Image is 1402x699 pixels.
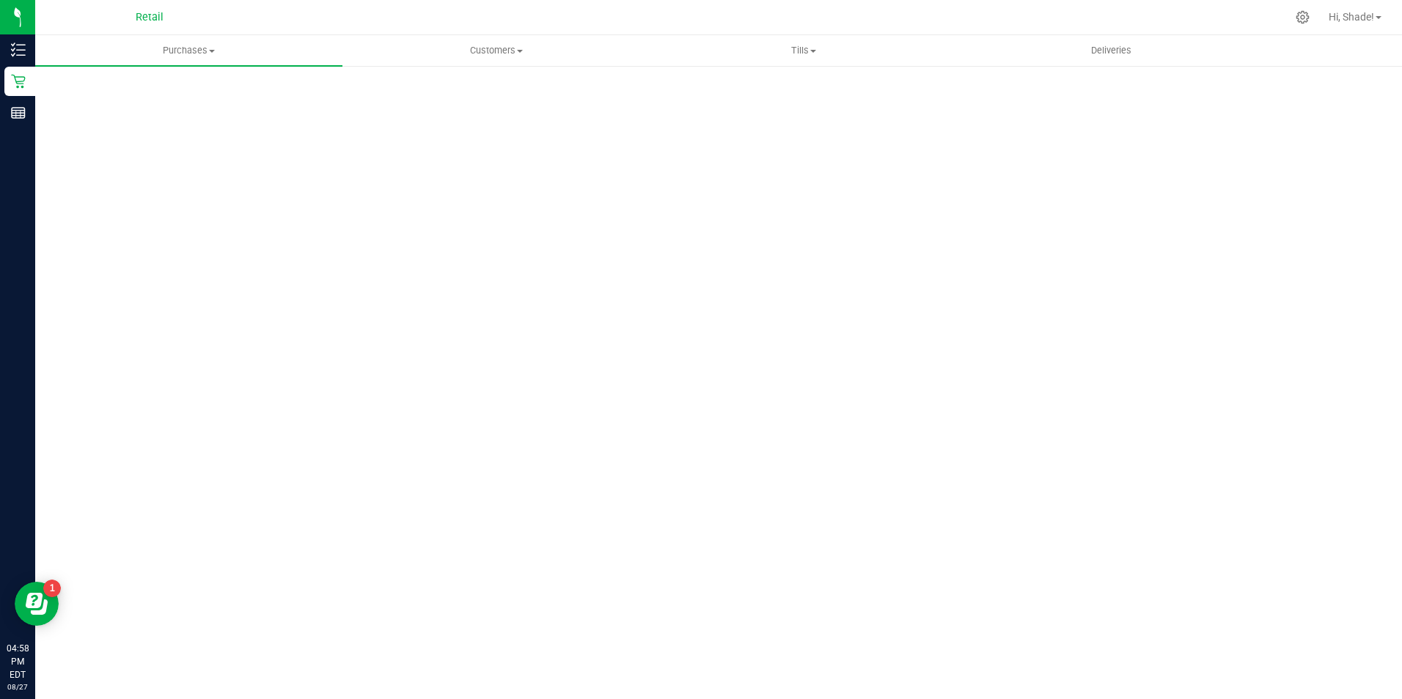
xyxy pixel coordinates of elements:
[11,106,26,120] inline-svg: Reports
[11,42,26,57] inline-svg: Inventory
[1071,44,1151,57] span: Deliveries
[11,74,26,89] inline-svg: Retail
[651,44,957,57] span: Tills
[1293,10,1312,24] div: Manage settings
[343,44,649,57] span: Customers
[958,35,1265,66] a: Deliveries
[342,35,650,66] a: Customers
[15,582,59,626] iframe: Resource center
[1329,11,1374,23] span: Hi, Shade!
[136,11,164,23] span: Retail
[7,681,29,692] p: 08/27
[650,35,958,66] a: Tills
[43,580,61,597] iframe: Resource center unread badge
[7,642,29,681] p: 04:58 PM EDT
[35,44,342,57] span: Purchases
[35,35,342,66] a: Purchases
